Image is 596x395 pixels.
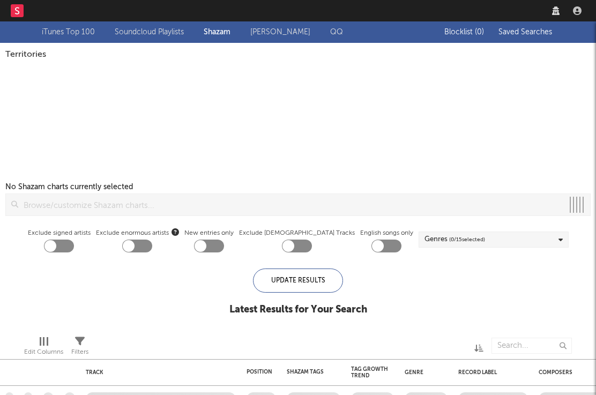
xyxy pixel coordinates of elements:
span: Saved Searches [498,28,554,36]
div: Track [86,369,230,376]
a: Soundcloud Playlists [115,26,184,39]
div: Filters [71,332,88,363]
input: Search... [491,338,572,354]
div: Edit Columns [24,346,63,359]
a: iTunes Top 100 [42,26,95,39]
button: Exclude enormous artists [172,227,179,237]
div: Filters [71,346,88,359]
input: Browse/customize Shazam charts... [18,194,563,215]
div: No Shazam charts currently selected [5,181,133,193]
div: Genres [424,233,485,246]
div: Edit Columns [24,332,63,363]
label: Exclude signed artists [28,227,91,240]
span: ( 0 ) [475,28,484,36]
div: Position [247,369,272,375]
label: New entries only [184,227,234,240]
div: Record Label [458,369,523,376]
label: English songs only [360,227,413,240]
span: Exclude enormous artists [96,227,179,240]
button: Saved Searches [495,28,554,36]
div: Update Results [253,269,343,293]
a: [PERSON_NAME] [250,26,310,39]
span: Blocklist [444,28,484,36]
div: Shazam Tags [287,369,324,375]
span: ( 0 / 15 selected) [449,233,485,246]
div: Tag Growth Trend [351,366,389,379]
a: QQ [330,26,343,39]
label: Exclude [DEMOGRAPHIC_DATA] Tracks [239,227,355,240]
div: Genre [405,369,442,376]
div: Territories [5,48,591,61]
div: Latest Results for Your Search [229,303,367,316]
